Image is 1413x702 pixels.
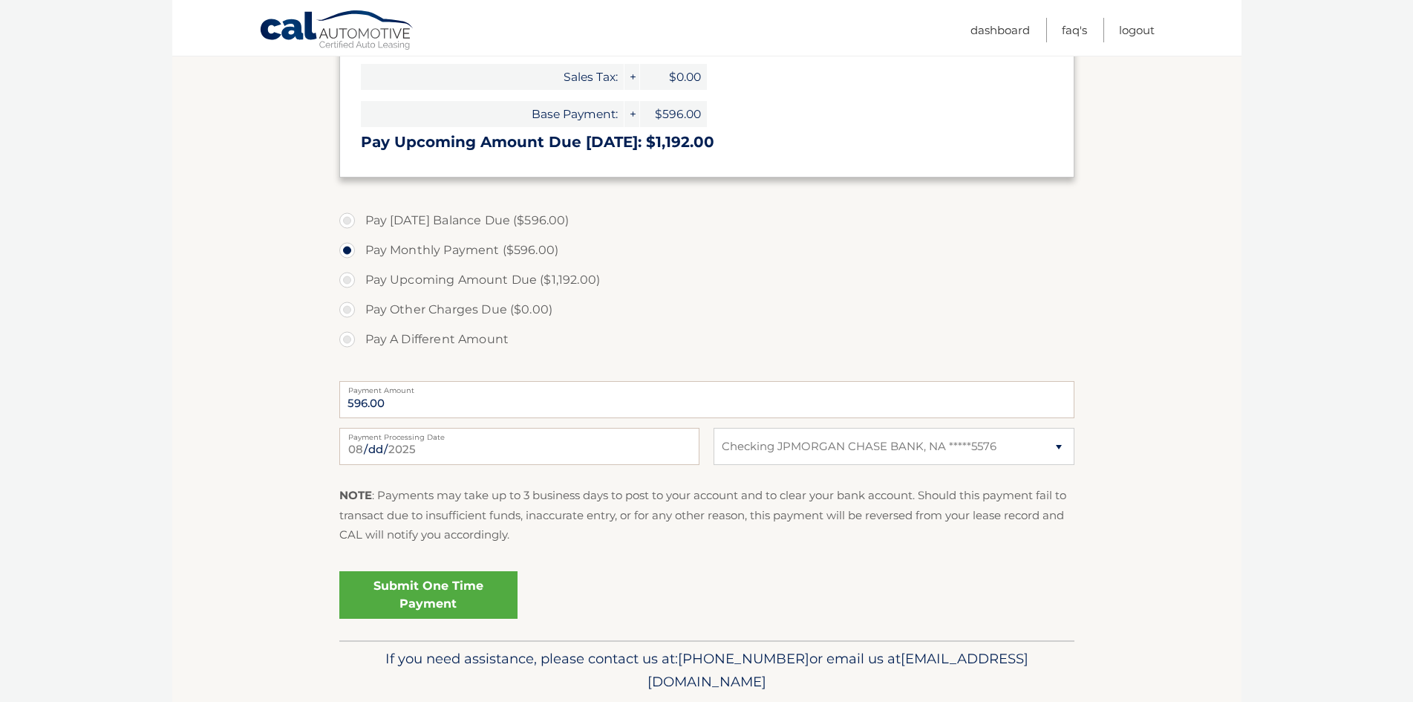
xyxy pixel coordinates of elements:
[1119,18,1155,42] a: Logout
[349,647,1065,695] p: If you need assistance, please contact us at: or email us at
[970,18,1030,42] a: Dashboard
[339,571,518,619] a: Submit One Time Payment
[339,265,1074,295] label: Pay Upcoming Amount Due ($1,192.00)
[339,428,699,440] label: Payment Processing Date
[339,381,1074,393] label: Payment Amount
[339,428,699,465] input: Payment Date
[339,325,1074,354] label: Pay A Different Amount
[259,10,415,53] a: Cal Automotive
[339,235,1074,265] label: Pay Monthly Payment ($596.00)
[339,488,372,502] strong: NOTE
[678,650,809,667] span: [PHONE_NUMBER]
[339,486,1074,545] p: : Payments may take up to 3 business days to post to your account and to clear your bank account....
[361,64,624,90] span: Sales Tax:
[640,101,707,127] span: $596.00
[624,101,639,127] span: +
[339,206,1074,235] label: Pay [DATE] Balance Due ($596.00)
[339,295,1074,325] label: Pay Other Charges Due ($0.00)
[361,133,1053,152] h3: Pay Upcoming Amount Due [DATE]: $1,192.00
[640,64,707,90] span: $0.00
[339,381,1074,418] input: Payment Amount
[624,64,639,90] span: +
[1062,18,1087,42] a: FAQ's
[361,101,624,127] span: Base Payment:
